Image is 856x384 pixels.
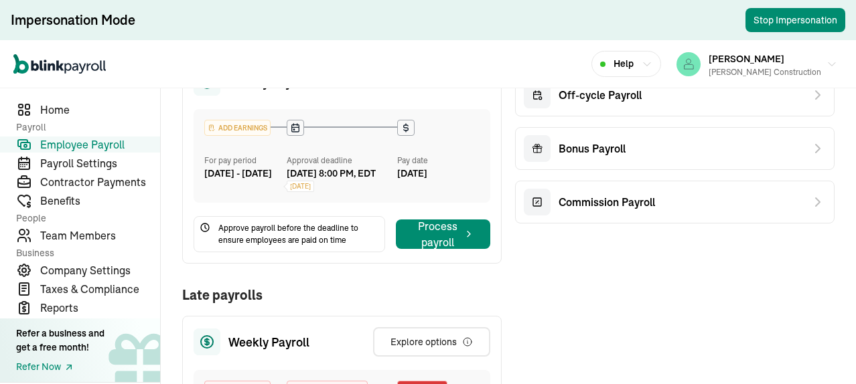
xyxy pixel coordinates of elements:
[16,360,104,374] a: Refer Now
[709,53,784,65] span: [PERSON_NAME]
[390,335,473,349] div: Explore options
[40,227,160,244] span: Team Members
[559,140,626,157] span: Bonus Payroll
[40,281,160,297] span: Taxes & Compliance
[204,155,287,167] div: For pay period
[290,181,311,191] span: [DATE]
[16,326,104,355] div: Refer a business and get a free month!
[40,262,160,278] span: Company Settings
[40,193,160,209] span: Benefits
[228,333,309,351] span: Weekly Payroll
[218,222,379,246] span: Approve payroll before the deadline to ensure employees are paid on time
[671,47,843,81] button: [PERSON_NAME][PERSON_NAME] Construction
[16,246,152,260] span: Business
[412,218,474,250] div: Process payroll
[287,167,376,181] div: [DATE] 8:00 PM, EDT
[16,211,152,225] span: People
[709,66,821,78] div: [PERSON_NAME] Construction
[614,57,634,71] span: Help
[373,327,490,357] button: Explore options
[591,51,661,77] button: Help
[40,136,160,153] span: Employee Payroll
[16,120,152,134] span: Payroll
[204,167,287,181] div: [DATE] - [DATE]
[745,8,845,32] button: Stop Impersonation
[40,174,160,190] span: Contractor Payments
[559,87,642,103] span: Off-cycle Payroll
[559,194,655,210] span: Commission Payroll
[11,11,135,29] div: Impersonation Mode
[397,167,480,181] div: [DATE]
[40,300,160,316] span: Reports
[287,155,391,167] div: Approval deadline
[13,45,106,84] nav: Global
[789,320,856,384] iframe: Chat Widget
[40,102,160,118] span: Home
[40,155,160,171] span: Payroll Settings
[205,120,270,135] div: ADD EARNINGS
[396,219,490,249] button: Process payroll
[182,285,263,305] h1: Late payrolls
[397,155,480,167] div: Pay date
